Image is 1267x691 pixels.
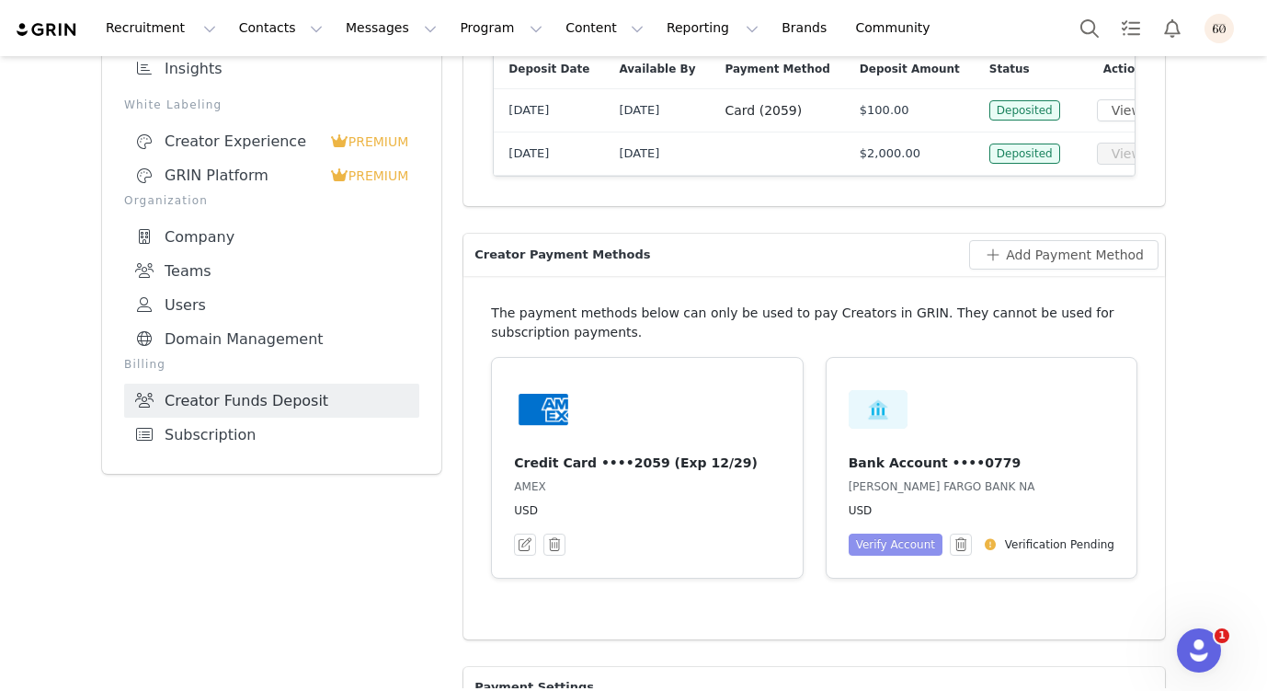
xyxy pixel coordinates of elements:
[124,322,419,356] a: Domain Management
[849,534,942,556] button: Verify Account
[124,158,419,192] a: GRIN Platform PREMIUM
[124,220,419,254] a: Company
[989,61,1030,77] span: Status
[491,304,1137,342] p: The payment methods below can only be used to pay Creators in GRIN. They cannot be used for subsc...
[508,144,549,163] span: [DATE]
[849,478,1114,495] p: [PERSON_NAME] FARGO BANK NA
[514,502,780,519] p: USD
[619,61,695,77] span: Available By
[124,418,419,452] a: Subscription
[124,254,419,288] a: Teams
[860,101,909,120] span: $100.00
[124,124,419,158] a: Creator Experience PREMIUM
[135,167,330,185] div: GRIN Platform
[124,356,419,373] p: Billing
[989,144,1060,164] span: Deposited
[449,7,554,49] button: Program
[514,454,758,473] h4: Credit Card ••••2059 (Exp 12/29)
[619,103,659,117] span: [DATE]
[95,7,227,49] button: Recruitment
[1111,7,1151,49] a: Tasks
[1193,14,1252,43] button: Profile
[1177,628,1221,673] iframe: Intercom live chat
[508,101,549,120] span: [DATE]
[335,7,448,49] button: Messages
[1204,14,1234,43] img: 208f6286-8f48-4468-b8d5-d0892199493a.png
[554,7,655,49] button: Content
[124,288,419,322] a: Users
[228,7,334,49] button: Contacts
[124,192,419,209] p: Organization
[135,132,330,151] div: Creator Experience
[124,97,419,113] p: White Labeling
[619,146,659,160] span: [DATE]
[656,7,770,49] button: Reporting
[725,103,802,118] span: Card (2059)
[508,61,589,77] span: Deposit Date
[348,134,409,149] span: PREMIUM
[860,144,920,163] span: $2,000.00
[1005,536,1114,553] div: Verification Pending
[348,168,409,183] span: PREMIUM
[770,7,843,49] a: Brands
[849,454,1022,473] h4: Bank Account ••••0779
[845,7,950,49] a: Community
[969,240,1159,270] button: Add Payment Method
[1215,628,1229,643] span: 1
[1097,99,1157,121] button: View
[1152,7,1193,49] button: Notifications
[849,502,1114,519] p: USD
[725,61,829,77] span: Payment Method
[1097,143,1157,165] button: View
[1082,50,1164,88] div: Actions
[514,478,780,495] p: AMEX
[860,61,960,77] span: Deposit Amount
[1069,7,1110,49] button: Search
[989,100,1060,121] span: Deposited
[15,21,79,39] img: grin logo
[474,246,650,264] span: Creator Payment Methods
[124,384,419,418] a: Creator Funds Deposit
[124,52,419,86] a: Insights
